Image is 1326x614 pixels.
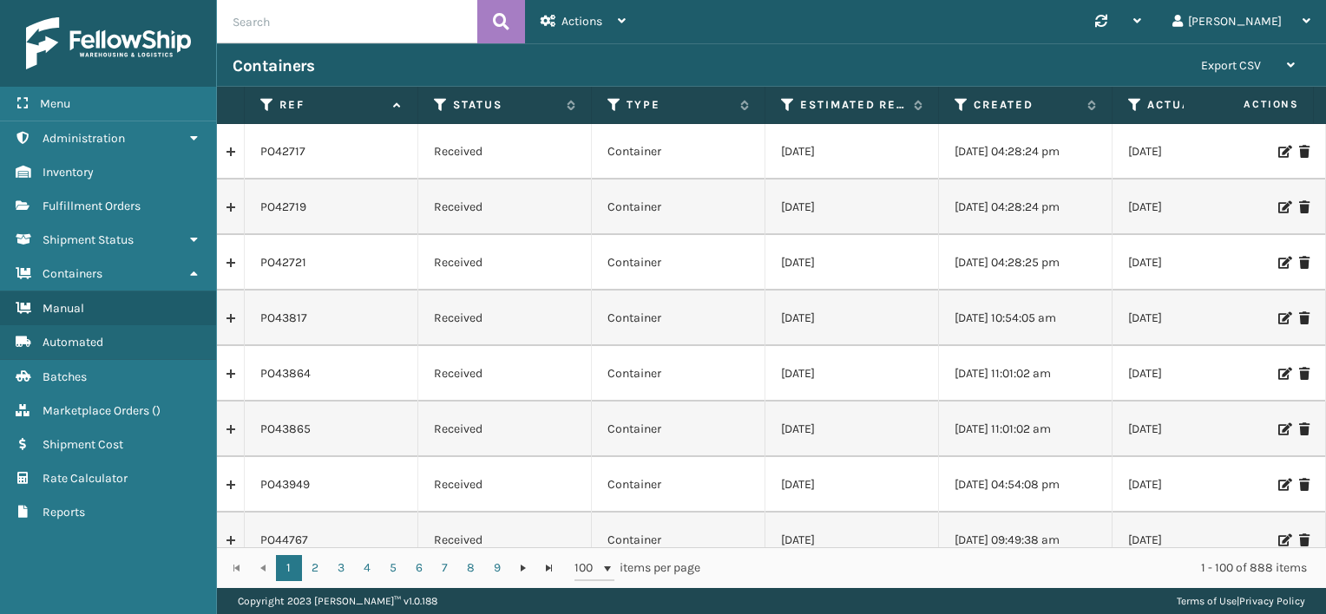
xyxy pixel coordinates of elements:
label: Created [974,97,1079,113]
td: [DATE] [765,291,939,346]
td: Received [418,180,592,235]
a: 5 [380,555,406,581]
i: Edit [1278,146,1289,158]
a: PO43817 [260,310,307,327]
i: Edit [1278,201,1289,213]
td: [DATE] [1113,402,1286,457]
a: 8 [458,555,484,581]
td: Received [418,402,592,457]
a: PO42719 [260,199,306,216]
span: Administration [43,131,125,146]
i: Edit [1278,423,1289,435]
a: PO44767 [260,532,308,549]
i: Edit [1278,534,1289,546]
i: Edit [1278,368,1289,380]
td: [DATE] [765,513,939,568]
td: Received [418,291,592,346]
h3: Containers [233,56,314,76]
td: [DATE] [1113,346,1286,402]
td: Container [592,291,765,346]
a: 6 [406,555,432,581]
td: [DATE] 04:28:24 pm [939,124,1113,180]
a: PO43865 [260,421,311,438]
i: Delete [1299,423,1310,435]
span: 100 [574,559,601,577]
td: [DATE] 11:01:02 am [939,346,1113,402]
label: Actual Receiving Date [1147,97,1252,113]
td: [DATE] [765,346,939,402]
td: [DATE] 04:54:08 pm [939,457,1113,513]
td: Container [592,235,765,291]
i: Delete [1299,312,1310,324]
td: Container [592,513,765,568]
label: Ref [279,97,384,113]
div: 1 - 100 of 888 items [725,559,1307,577]
span: Actions [1189,90,1310,119]
div: | [1177,588,1305,614]
label: Type [627,97,732,113]
span: Manual [43,301,84,316]
img: logo [26,17,191,69]
td: [DATE] [1113,457,1286,513]
i: Delete [1299,479,1310,491]
a: PO43949 [260,476,310,493]
a: 7 [432,555,458,581]
td: [DATE] [1113,124,1286,180]
span: ( ) [152,403,161,418]
td: [DATE] 10:54:05 am [939,291,1113,346]
a: Privacy Policy [1239,595,1305,607]
span: Reports [43,505,85,519]
td: [DATE] [1113,180,1286,235]
span: Inventory [43,165,94,180]
span: Rate Calculator [43,471,128,486]
span: Automated [43,335,103,349]
p: Copyright 2023 [PERSON_NAME]™ v 1.0.188 [238,588,437,614]
span: Shipment Cost [43,437,123,452]
td: Container [592,124,765,180]
i: Edit [1278,312,1289,324]
i: Delete [1299,146,1310,158]
td: [DATE] 04:28:25 pm [939,235,1113,291]
td: [DATE] [765,402,939,457]
a: PO42717 [260,143,305,160]
td: [DATE] [1113,291,1286,346]
i: Edit [1278,257,1289,269]
span: Export CSV [1201,58,1261,73]
td: Container [592,457,765,513]
span: Shipment Status [43,232,134,247]
td: Received [418,346,592,402]
span: Marketplace Orders [43,403,149,418]
td: Received [418,457,592,513]
td: [DATE] [1113,235,1286,291]
a: 9 [484,555,510,581]
a: 3 [328,555,354,581]
td: Received [418,124,592,180]
span: Actions [561,14,602,29]
i: Edit [1278,479,1289,491]
span: Menu [40,96,70,111]
span: Containers [43,266,102,281]
span: Go to the next page [516,561,530,575]
a: 2 [302,555,328,581]
span: items per page [574,555,701,581]
span: Batches [43,369,87,384]
a: Terms of Use [1177,595,1237,607]
a: 1 [276,555,302,581]
td: [DATE] [765,235,939,291]
a: PO42721 [260,254,306,271]
td: [DATE] 11:01:02 am [939,402,1113,457]
td: [DATE] [1113,513,1286,568]
td: Received [418,513,592,568]
td: Container [592,402,765,457]
span: Go to the last page [542,561,556,575]
label: Estimated Receiving Date [800,97,905,113]
a: 4 [354,555,380,581]
td: Container [592,346,765,402]
td: Received [418,235,592,291]
span: Fulfillment Orders [43,199,141,213]
td: Container [592,180,765,235]
i: Delete [1299,534,1310,546]
a: PO43864 [260,365,311,382]
i: Delete [1299,257,1310,269]
td: [DATE] 04:28:24 pm [939,180,1113,235]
